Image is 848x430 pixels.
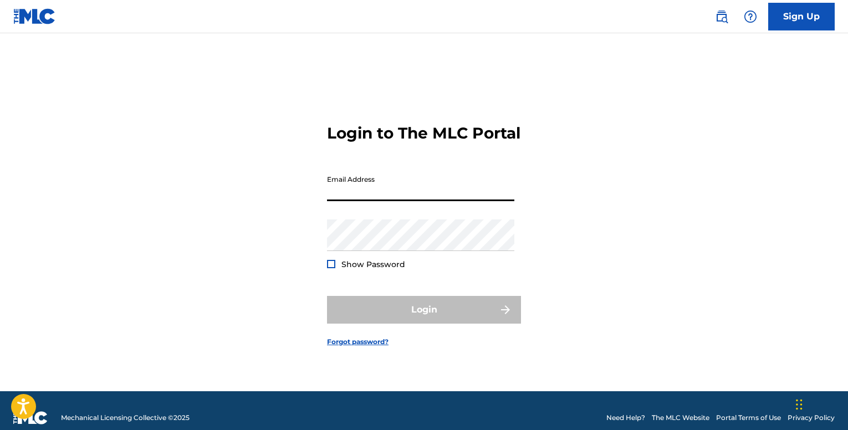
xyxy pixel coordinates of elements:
img: MLC Logo [13,8,56,24]
img: help [744,10,757,23]
img: search [715,10,728,23]
div: Help [739,6,762,28]
div: Chatwidget [793,377,848,430]
h3: Login to The MLC Portal [327,124,520,143]
a: Need Help? [606,413,645,423]
a: Forgot password? [327,337,389,347]
iframe: Chat Widget [793,377,848,430]
img: logo [13,411,48,424]
div: Slepen [796,388,803,421]
a: The MLC Website [652,413,709,423]
span: Mechanical Licensing Collective © 2025 [61,413,190,423]
span: Show Password [341,259,405,269]
a: Public Search [711,6,733,28]
a: Privacy Policy [788,413,835,423]
a: Sign Up [768,3,835,30]
a: Portal Terms of Use [716,413,781,423]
